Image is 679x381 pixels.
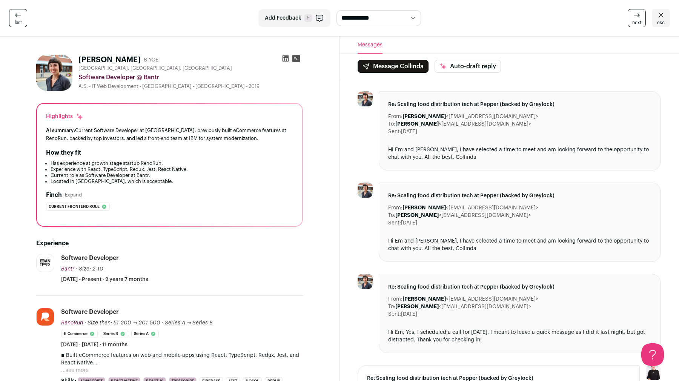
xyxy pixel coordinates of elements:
[36,55,72,91] img: 43780273325e19bcc7045d90d1abe388c962e55c58dd11dfc50749cb202394d1.jpg
[388,295,402,303] dt: From:
[388,219,401,227] dt: Sent:
[401,219,417,227] dd: [DATE]
[51,160,293,166] li: Has experience at growth stage startup RenoRun.
[78,55,141,65] h1: [PERSON_NAME]
[395,213,439,218] b: [PERSON_NAME]
[46,113,83,120] div: Highlights
[358,274,373,289] img: 43780273325e19bcc7045d90d1abe388c962e55c58dd11dfc50749cb202394d1.jpg
[37,308,54,326] img: 9cb6e269e3ef3d202386fbd4a26dc63912a82b36988beacb502833873ba083d7.png
[388,101,651,108] span: Re: Scaling food distribution tech at Pepper (backed by Greylock)
[101,330,128,338] li: Series B
[395,120,531,128] dd: <[EMAIL_ADDRESS][DOMAIN_NAME]>
[402,297,446,302] b: [PERSON_NAME]
[401,128,417,135] dd: [DATE]
[61,276,148,283] span: [DATE] - Present · 2 years 7 months
[358,91,373,106] img: 43780273325e19bcc7045d90d1abe388c962e55c58dd11dfc50749cb202394d1.jpg
[402,114,446,119] b: [PERSON_NAME]
[358,183,373,198] img: 43780273325e19bcc7045d90d1abe388c962e55c58dd11dfc50749cb202394d1.jpg
[401,310,417,318] dd: [DATE]
[51,178,293,184] li: Located in [GEOGRAPHIC_DATA], which is acceptable.
[46,148,81,157] h2: How they fit
[388,120,395,128] dt: To:
[628,9,646,27] a: next
[78,65,232,71] span: [GEOGRAPHIC_DATA], [GEOGRAPHIC_DATA], [GEOGRAPHIC_DATA]
[51,172,293,178] li: Current role as Software Developer at Bantr.
[395,212,531,219] dd: <[EMAIL_ADDRESS][DOMAIN_NAME]>
[76,266,103,272] span: · Size: 2-10
[395,121,439,127] b: [PERSON_NAME]
[162,319,163,327] span: ·
[61,341,128,349] span: [DATE] - [DATE] · 11 months
[61,266,74,272] span: Bantr
[61,367,89,374] button: ...see more
[388,204,402,212] dt: From:
[388,310,401,318] dt: Sent:
[402,295,538,303] dd: <[EMAIL_ADDRESS][DOMAIN_NAME]>
[402,204,538,212] dd: <[EMAIL_ADDRESS][DOMAIN_NAME]>
[49,203,100,210] span: Current frontend role
[388,303,395,310] dt: To:
[46,190,62,200] h2: Finch
[46,128,75,133] span: AI summary:
[9,9,27,27] a: last
[78,83,303,89] div: A.S. - IT Web Development - [GEOGRAPHIC_DATA] - [GEOGRAPHIC_DATA] - 2019
[258,9,330,27] button: Add Feedback F
[358,60,429,73] button: Message Collinda
[61,254,119,262] div: Software Developer
[15,20,22,26] span: last
[388,212,395,219] dt: To:
[388,283,651,291] span: Re: Scaling food distribution tech at Pepper (backed by Greylock)
[395,304,439,309] b: [PERSON_NAME]
[358,37,383,54] button: Messages
[65,192,82,198] button: Expand
[402,113,538,120] dd: <[EMAIL_ADDRESS][DOMAIN_NAME]>
[388,237,651,252] div: Hi Em and [PERSON_NAME], I have selected a time to meet and am looking forward to the opportunity...
[632,20,641,26] span: next
[84,320,160,326] span: · Size then: 51-200 → 201-500
[78,73,303,82] div: Software Developer @ Bantr
[131,330,159,338] li: Series A
[304,14,312,22] span: F
[36,239,303,248] h2: Experience
[61,352,303,367] p: ▪ Built eCommerce features on web and mobile apps using React, TypeScript, Redux, Jest, and React...
[388,113,402,120] dt: From:
[37,254,54,272] img: 9bf394f2741cab00e992f0532564ac78f6918eb641c11ce50dced83742700730.jpg
[61,308,119,316] div: Software Developer
[641,343,664,366] iframe: Help Scout Beacon - Open
[402,205,446,210] b: [PERSON_NAME]
[388,128,401,135] dt: Sent:
[165,320,213,326] span: Series A → Series B
[657,20,665,26] span: esc
[61,330,98,338] li: E-commerce
[652,9,670,27] a: esc
[265,14,301,22] span: Add Feedback
[395,303,531,310] dd: <[EMAIL_ADDRESS][DOMAIN_NAME]>
[388,329,651,344] div: Hi Em, Yes, I scheduled a call for [DATE]. I meant to leave a quick message as I did it last nigh...
[51,166,293,172] li: Experience with React, TypeScript, Redux, Jest, React Native.
[61,320,83,326] span: RenoRun
[388,192,651,200] span: Re: Scaling food distribution tech at Pepper (backed by Greylock)
[46,126,293,142] div: Current Software Developer at [GEOGRAPHIC_DATA], previously built eCommerce features at RenoRun, ...
[646,365,661,380] img: 9240684-medium_jpg
[435,60,501,73] button: Auto-draft reply
[388,146,651,161] div: Hi Em and [PERSON_NAME], I have selected a time to meet and am looking forward to the opportunity...
[144,56,158,64] div: 6 YOE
